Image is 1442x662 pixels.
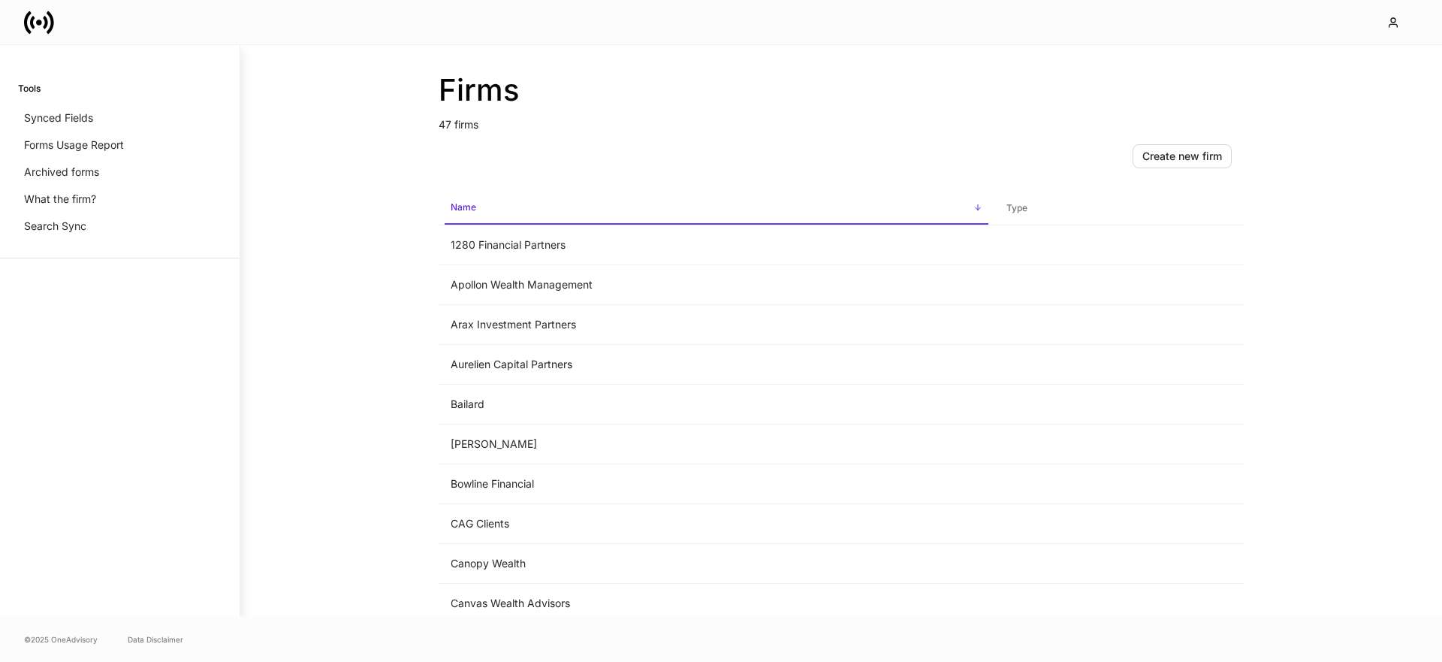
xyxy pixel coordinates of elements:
[1133,144,1232,168] button: Create new firm
[439,425,994,464] td: [PERSON_NAME]
[24,192,96,207] p: What the firm?
[439,544,994,584] td: Canopy Wealth
[24,633,98,645] span: © 2025 OneAdvisory
[445,192,988,225] span: Name
[439,385,994,425] td: Bailard
[1000,193,1238,224] span: Type
[18,186,222,213] a: What the firm?
[1142,151,1222,162] div: Create new firm
[24,110,93,125] p: Synced Fields
[18,213,222,240] a: Search Sync
[18,131,222,159] a: Forms Usage Report
[439,504,994,544] td: CAG Clients
[439,584,994,624] td: Canvas Wealth Advisors
[439,72,1244,108] h2: Firms
[439,108,1244,132] p: 47 firms
[439,345,994,385] td: Aurelien Capital Partners
[18,159,222,186] a: Archived forms
[1006,201,1027,215] h6: Type
[128,633,183,645] a: Data Disclaimer
[451,200,476,214] h6: Name
[439,265,994,305] td: Apollon Wealth Management
[24,165,99,180] p: Archived forms
[439,464,994,504] td: Bowline Financial
[24,138,124,153] p: Forms Usage Report
[439,225,994,265] td: 1280 Financial Partners
[18,104,222,131] a: Synced Fields
[24,219,86,234] p: Search Sync
[439,305,994,345] td: Arax Investment Partners
[18,81,41,95] h6: Tools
